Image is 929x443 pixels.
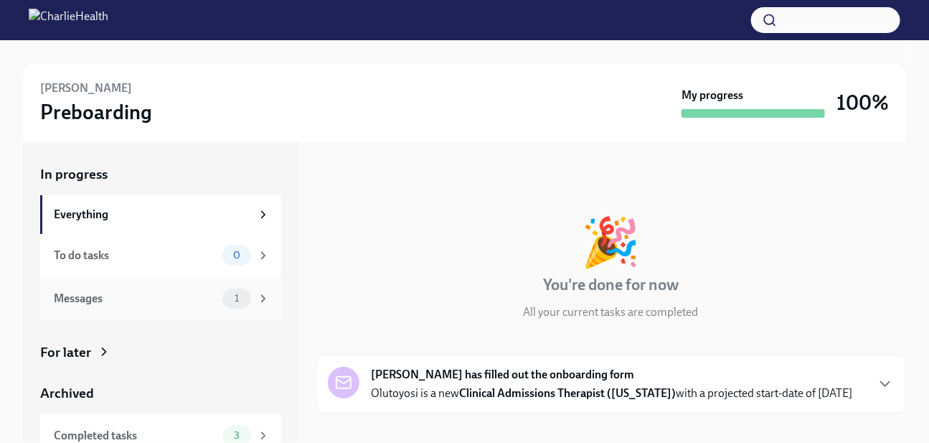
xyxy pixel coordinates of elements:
[40,99,152,125] h3: Preboarding
[226,293,247,304] span: 1
[29,9,108,32] img: CharlieHealth
[371,386,852,401] p: Olutoyosi is a new with a projected start-date of [DATE]
[40,343,91,362] div: For later
[582,218,641,266] div: 🎉
[682,88,743,103] strong: My progress
[54,291,217,307] div: Messages
[40,384,281,403] a: Archived
[40,234,281,277] a: To do tasks0
[225,250,249,261] span: 0
[316,165,383,184] div: In progress
[54,207,251,223] div: Everything
[40,165,281,184] a: In progress
[54,248,217,264] div: To do tasks
[836,90,889,116] h3: 100%
[40,195,281,234] a: Everything
[524,304,699,320] p: All your current tasks are completed
[543,274,679,296] h4: You're done for now
[459,386,676,400] strong: Clinical Admissions Therapist ([US_STATE])
[371,367,634,383] strong: [PERSON_NAME] has filled out the onboarding form
[40,343,281,362] a: For later
[40,277,281,320] a: Messages1
[225,430,248,441] span: 3
[40,80,132,96] h6: [PERSON_NAME]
